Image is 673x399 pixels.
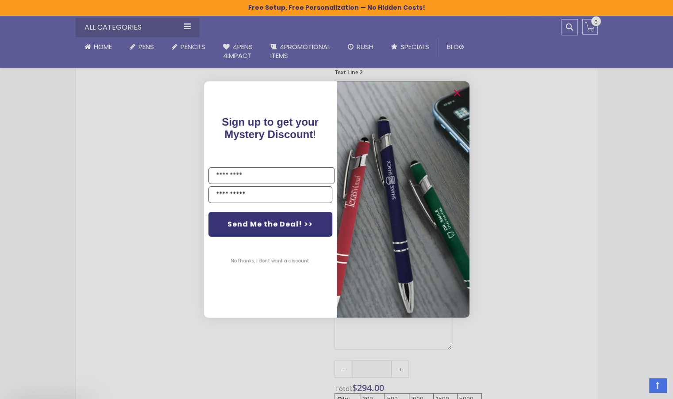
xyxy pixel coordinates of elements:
[450,86,464,100] button: Close dialog
[222,116,319,140] span: Sign up to get your Mystery Discount
[600,375,673,399] iframe: Google Customer Reviews
[208,212,332,237] button: Send Me the Deal! >>
[337,81,469,317] img: pop-up-image
[222,116,319,140] span: !
[226,250,314,272] button: No thanks, I don't want a discount.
